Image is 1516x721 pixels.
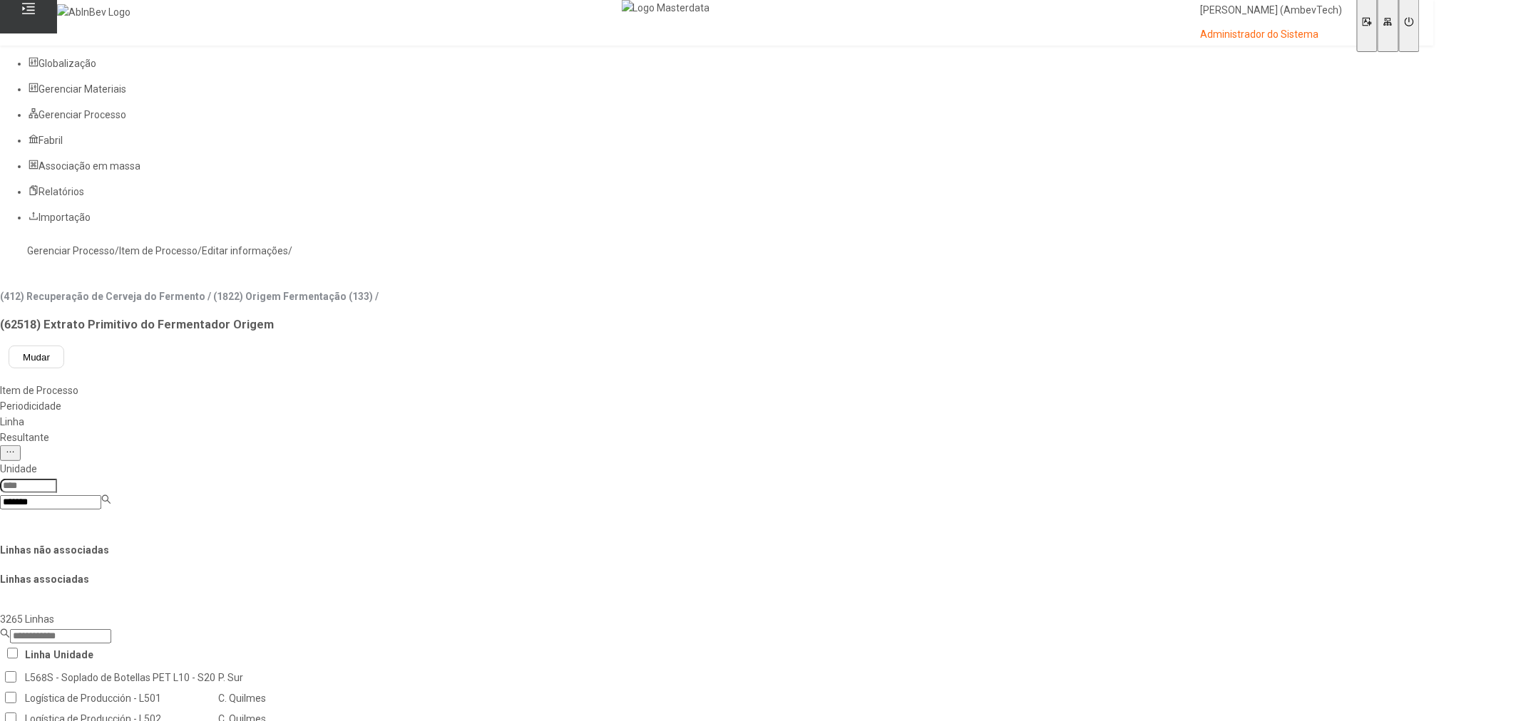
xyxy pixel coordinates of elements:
[1201,28,1343,42] p: Administrador do Sistema
[217,668,327,688] td: P. Sur
[39,109,126,120] span: Gerenciar Processo
[202,245,288,256] a: Editar informações
[23,352,50,363] span: Mudar
[53,645,94,664] th: Unidade
[24,645,51,664] th: Linha
[217,689,327,708] td: C. Quilmes
[57,4,130,20] img: AbInBev Logo
[39,212,91,223] span: Importação
[24,689,216,708] td: Logística de Producción - L501
[39,58,96,69] span: Globalização
[39,135,63,146] span: Fabril
[27,245,115,256] a: Gerenciar Processo
[24,668,216,688] td: L568S - Soplado de Botellas PET L10 - S20
[198,245,202,256] nz-breadcrumb-separator: /
[9,346,64,368] button: Mudar
[115,245,119,256] nz-breadcrumb-separator: /
[119,245,198,256] a: Item de Processo
[39,160,140,172] span: Associação em massa
[39,83,126,95] span: Gerenciar Materiais
[1201,4,1343,18] p: [PERSON_NAME] (AmbevTech)
[39,186,84,197] span: Relatórios
[288,245,292,256] nz-breadcrumb-separator: /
